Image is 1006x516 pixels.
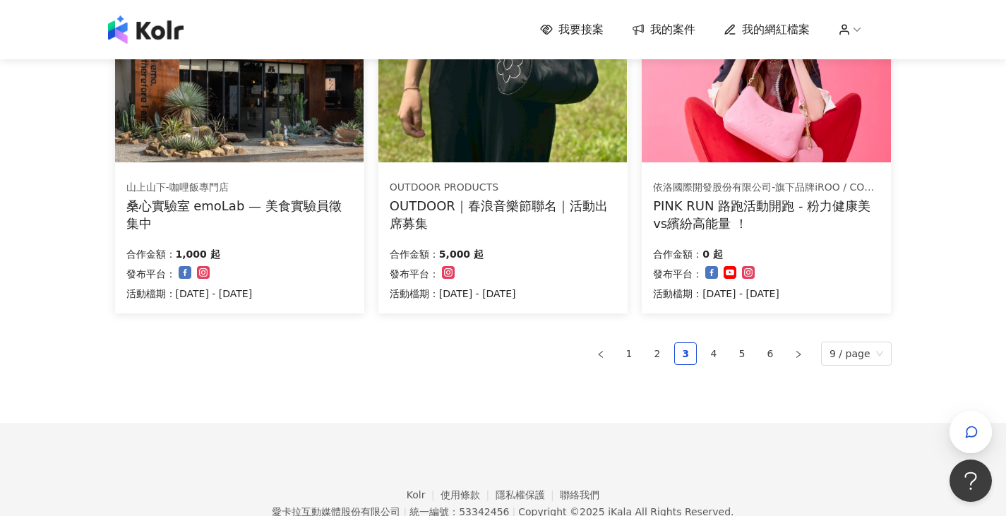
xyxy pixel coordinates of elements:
[830,342,883,365] span: 9 / page
[108,16,184,44] img: logo
[742,22,810,37] span: 我的網紅檔案
[647,343,668,364] a: 2
[632,22,695,37] a: 我的案件
[650,22,695,37] span: 我的案件
[821,342,892,366] div: Page Size
[618,342,640,365] li: 1
[390,285,516,302] p: 活動檔期：[DATE] - [DATE]
[703,343,724,364] a: 4
[558,22,604,37] span: 我要接案
[760,343,781,364] a: 6
[176,246,220,263] p: 1,000 起
[787,342,810,365] button: right
[126,246,176,263] p: 合作金額：
[731,343,753,364] a: 5
[787,342,810,365] li: Next Page
[407,489,441,500] a: Kolr
[674,342,697,365] li: 3
[126,285,253,302] p: 活動檔期：[DATE] - [DATE]
[589,342,612,365] button: left
[653,246,702,263] p: 合作金額：
[702,342,725,365] li: 4
[589,342,612,365] li: Previous Page
[126,181,352,195] div: 山上山下-咖哩飯專門店
[646,342,669,365] li: 2
[540,22,604,37] a: 我要接案
[441,489,496,500] a: 使用條款
[390,246,439,263] p: 合作金額：
[390,181,616,195] div: OUTDOOR PRODUCTS
[560,489,599,500] a: 聯絡我們
[653,197,880,232] div: PINK RUN 路跑活動開跑 - 粉力健康美vs繽紛高能量 ！
[653,181,879,195] div: 依洛國際開發股份有限公司-旗下品牌iROO / COZY PUNCH
[675,343,696,364] a: 3
[496,489,561,500] a: 隱私權保護
[126,197,353,232] div: 桑心實驗室 emoLab — 美食實驗員徵集中
[597,350,605,359] span: left
[724,22,810,37] a: 我的網紅檔案
[439,246,484,263] p: 5,000 起
[390,265,439,282] p: 發布平台：
[653,285,779,302] p: 活動檔期：[DATE] - [DATE]
[731,342,753,365] li: 5
[702,246,723,263] p: 0 起
[950,460,992,502] iframe: Help Scout Beacon - Open
[759,342,782,365] li: 6
[126,265,176,282] p: 發布平台：
[390,197,616,232] div: OUTDOOR｜春浪音樂節聯名｜活動出席募集
[653,265,702,282] p: 發布平台：
[618,343,640,364] a: 1
[794,350,803,359] span: right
